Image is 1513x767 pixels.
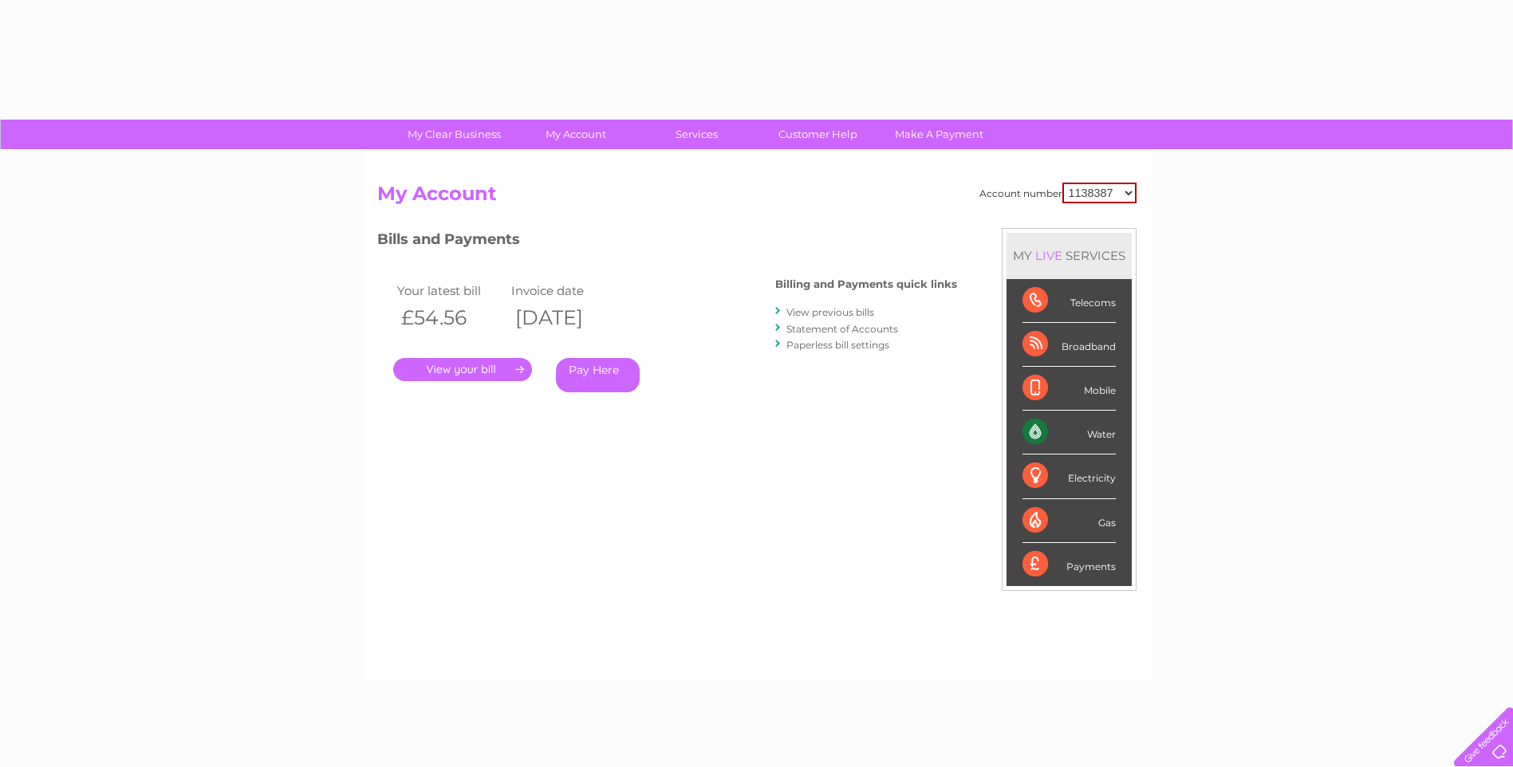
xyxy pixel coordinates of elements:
a: Statement of Accounts [786,323,898,335]
a: . [393,358,532,381]
a: Customer Help [752,120,884,149]
a: My Clear Business [388,120,520,149]
th: £54.56 [393,301,508,334]
div: Gas [1022,499,1116,543]
a: Paperless bill settings [786,339,889,351]
div: MY SERVICES [1007,233,1132,278]
a: Services [631,120,762,149]
div: Water [1022,411,1116,454]
th: [DATE] [507,301,622,334]
a: View previous bills [786,306,874,318]
td: Invoice date [507,280,622,301]
h2: My Account [377,183,1137,213]
h4: Billing and Payments quick links [775,278,957,290]
a: Pay Here [556,358,640,392]
td: Your latest bill [393,280,508,301]
div: Electricity [1022,454,1116,498]
div: Broadband [1022,323,1116,367]
div: Telecoms [1022,279,1116,323]
a: Make A Payment [873,120,1005,149]
div: Account number [979,183,1137,203]
a: My Account [510,120,641,149]
div: LIVE [1032,248,1066,263]
div: Payments [1022,543,1116,586]
h3: Bills and Payments [377,228,957,256]
div: Mobile [1022,367,1116,411]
